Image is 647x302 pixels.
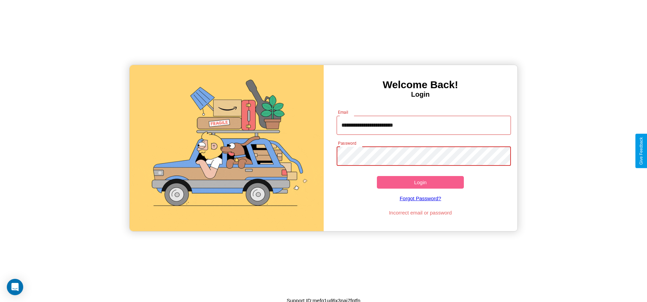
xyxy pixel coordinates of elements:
img: gif [130,65,323,231]
div: Give Feedback [639,137,644,165]
button: Login [377,176,464,189]
label: Email [338,109,349,115]
h4: Login [324,91,517,98]
h3: Welcome Back! [324,79,517,91]
p: Incorrect email or password [333,208,508,217]
label: Password [338,140,356,146]
div: Open Intercom Messenger [7,279,23,295]
a: Forgot Password? [333,189,508,208]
